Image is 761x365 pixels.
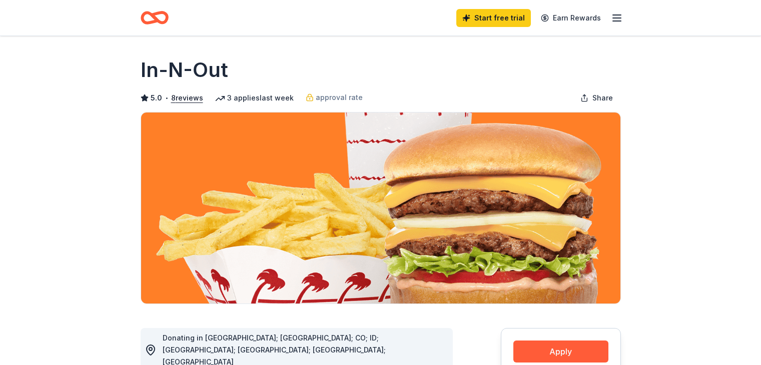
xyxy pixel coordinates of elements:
[141,56,228,84] h1: In-N-Out
[141,6,169,29] a: Home
[316,91,363,103] span: approval rate
[165,94,168,102] span: •
[215,92,294,104] div: 3 applies last week
[171,92,203,104] button: 8reviews
[535,9,607,27] a: Earn Rewards
[306,91,363,103] a: approval rate
[141,112,620,303] img: Image for In-N-Out
[513,340,608,362] button: Apply
[572,88,621,108] button: Share
[592,92,613,104] span: Share
[456,9,531,27] a: Start free trial
[151,92,162,104] span: 5.0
